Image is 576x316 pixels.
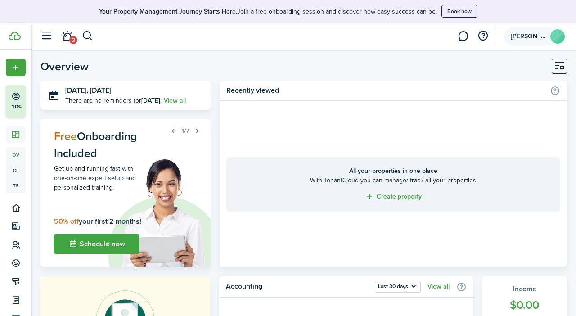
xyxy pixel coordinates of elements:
[95,158,211,267] img: Onboarding schedule assistant
[226,281,370,293] home-widget-title: Accounting
[375,281,421,293] button: Last 30 days
[6,85,81,117] button: 20%
[65,85,204,96] h3: [DATE], [DATE]
[6,147,26,163] a: ov
[454,25,472,48] a: Messaging
[491,284,558,294] widget-stats-title: Income
[164,96,186,105] a: View all
[65,96,162,105] p: There are no reminders for .
[167,125,180,137] button: Prev step
[99,7,237,16] b: Your Property Management Journey Starts Here.
[40,61,89,72] header-page-title: Overview
[54,216,141,226] b: your first 2 months!
[552,59,567,74] button: Customise
[54,128,161,162] h4: Onboarding Included
[11,103,22,111] p: 20%
[6,59,26,76] button: Open menu
[375,281,421,293] button: Open menu
[491,297,558,314] widget-stats-count: $0.00
[191,125,204,137] button: Next step
[550,29,565,44] avatar-text: T
[182,126,189,136] span: 1/7
[235,166,551,176] home-placeholder-title: All your properties in one place
[226,85,545,96] home-widget-title: Recently viewed
[141,96,160,105] b: [DATE]
[54,216,79,226] span: 50% off
[6,178,26,193] a: ts
[58,25,76,48] a: Notifications
[54,234,139,254] button: Schedule now
[235,176,551,185] home-placeholder-description: With TenantCloud you can manage/ track all your properties
[38,27,55,45] button: Open sidebar
[9,32,21,40] img: TenantCloud
[69,36,77,44] span: 2
[427,283,450,290] a: View all
[54,164,140,192] p: Get up and running fast with one-on-one expert setup and personalized training.
[475,28,490,44] button: Open resource center
[441,5,477,18] button: Book now
[82,28,93,44] button: Search
[365,192,422,202] a: Create property
[511,33,547,40] span: Teresa
[99,7,437,16] p: Join a free onboarding session and discover how easy success can be.
[6,163,26,178] a: cl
